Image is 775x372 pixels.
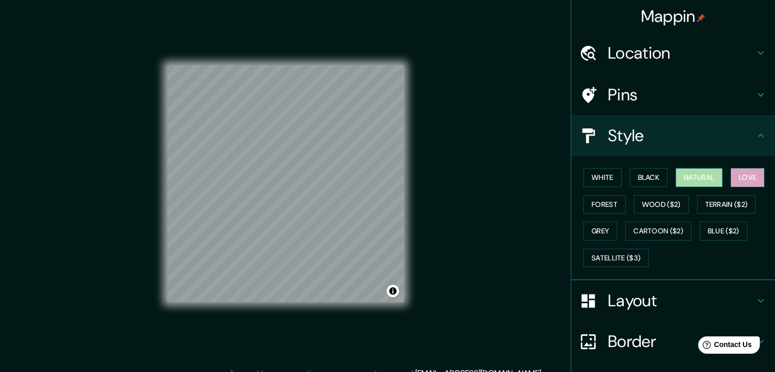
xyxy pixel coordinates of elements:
div: Pins [571,74,775,115]
canvas: Map [167,65,404,302]
iframe: Help widget launcher [684,332,764,361]
h4: Mappin [641,6,706,26]
h4: Pins [608,85,755,105]
button: Grey [583,222,617,241]
div: Border [571,321,775,362]
button: Cartoon ($2) [625,222,691,241]
button: White [583,168,622,187]
button: Forest [583,195,626,214]
div: Style [571,115,775,156]
h4: Border [608,331,755,352]
button: Blue ($2) [700,222,747,241]
h4: Style [608,125,755,146]
div: Location [571,33,775,73]
button: Toggle attribution [387,285,399,297]
h4: Layout [608,290,755,311]
button: Natural [676,168,723,187]
h4: Location [608,43,755,63]
button: Love [731,168,764,187]
button: Wood ($2) [634,195,689,214]
div: Layout [571,280,775,321]
button: Satellite ($3) [583,249,649,268]
button: Terrain ($2) [697,195,756,214]
img: pin-icon.png [697,14,705,22]
button: Black [630,168,668,187]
